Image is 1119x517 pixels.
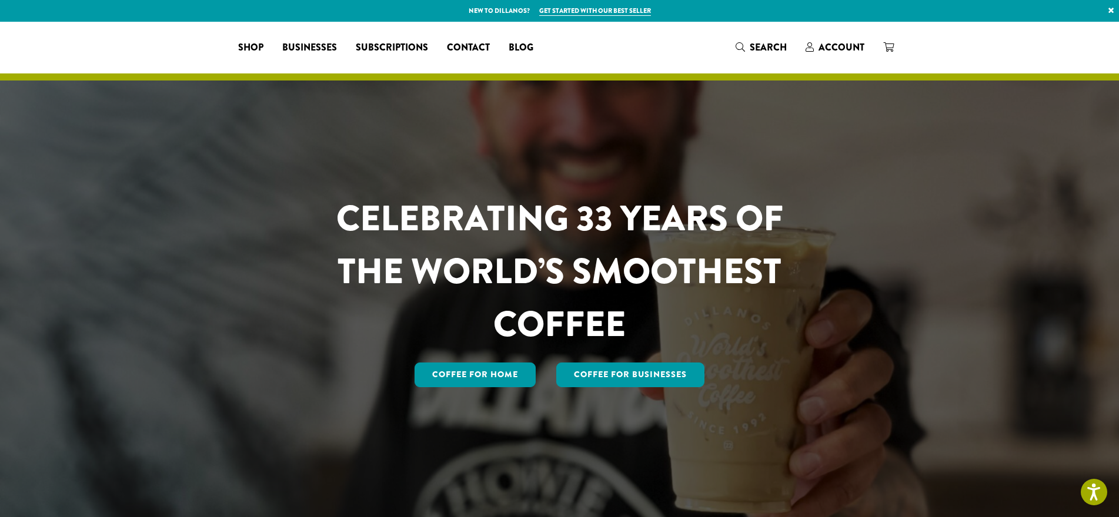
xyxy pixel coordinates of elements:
span: Search [750,41,787,54]
a: Coffee For Businesses [556,362,704,387]
span: Businesses [282,41,337,55]
h1: CELEBRATING 33 YEARS OF THE WORLD’S SMOOTHEST COFFEE [302,192,818,351]
a: Get started with our best seller [539,6,651,16]
span: Contact [447,41,490,55]
a: Search [726,38,796,57]
span: Account [819,41,864,54]
span: Blog [509,41,533,55]
span: Subscriptions [356,41,428,55]
a: Coffee for Home [415,362,536,387]
span: Shop [238,41,263,55]
a: Shop [229,38,273,57]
